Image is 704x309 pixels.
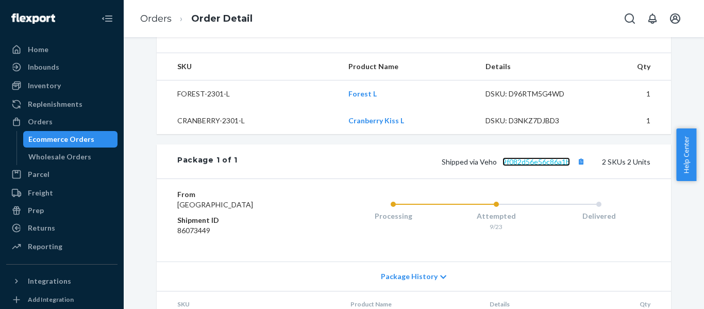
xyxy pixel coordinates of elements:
a: Home [6,41,118,58]
td: FOREST-2301-L [157,80,340,108]
a: Prep [6,202,118,219]
div: Add Integration [28,295,74,304]
button: Copy tracking number [574,155,588,168]
a: Parcel [6,166,118,183]
div: Inbounds [28,62,59,72]
ol: breadcrumbs [132,4,261,34]
a: Inbounds [6,59,118,75]
a: Order Detail [191,13,253,24]
button: Open Search Box [619,8,640,29]
div: Package 1 of 1 [177,155,238,168]
td: 1 [591,80,671,108]
div: Wholesale Orders [28,152,91,162]
a: Add Integration [6,294,118,306]
button: Open account menu [665,8,685,29]
div: Ecommerce Orders [28,134,94,144]
dt: From [177,189,300,200]
div: Parcel [28,169,49,180]
div: Attempted [445,211,548,221]
a: Wholesale Orders [23,149,118,165]
th: Qty [591,53,671,80]
a: Orders [6,113,118,130]
div: Integrations [28,276,71,286]
div: Replenishments [28,99,82,109]
span: Shipped via Veho [442,157,588,166]
button: Integrations [6,273,118,289]
div: Returns [28,223,55,233]
div: Inventory [28,80,61,91]
div: 9/23 [445,222,548,231]
a: Ecommerce Orders [23,131,118,148]
button: Open notifications [642,8,663,29]
div: Delivered [547,211,650,221]
div: Processing [342,211,445,221]
span: [GEOGRAPHIC_DATA] [177,200,253,209]
a: Freight [6,185,118,201]
a: Replenishments [6,96,118,112]
div: Reporting [28,241,62,252]
dt: Shipment ID [177,215,300,225]
a: Orders [140,13,172,24]
th: Details [477,53,591,80]
div: Home [28,44,48,55]
a: Returns [6,220,118,236]
a: Cranberry Kiss L [348,116,404,125]
a: 9f082d56e56c86a1b [502,157,570,166]
a: Forest L [348,89,377,98]
div: DSKU: D96RTM5G4WD [485,89,582,99]
button: Help Center [676,128,696,181]
div: 2 SKUs 2 Units [238,155,650,168]
img: Flexport logo [11,13,55,24]
div: Prep [28,205,44,216]
td: 1 [591,107,671,134]
span: Package History [381,271,438,282]
th: SKU [157,53,340,80]
a: Reporting [6,238,118,255]
div: Orders [28,117,53,127]
button: Close Navigation [97,8,118,29]
dd: 86073449 [177,225,300,236]
td: CRANBERRY-2301-L [157,107,340,134]
div: Freight [28,188,53,198]
th: Product Name [340,53,477,80]
div: DSKU: D3NKZ7DJBD3 [485,116,582,126]
a: Inventory [6,77,118,94]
